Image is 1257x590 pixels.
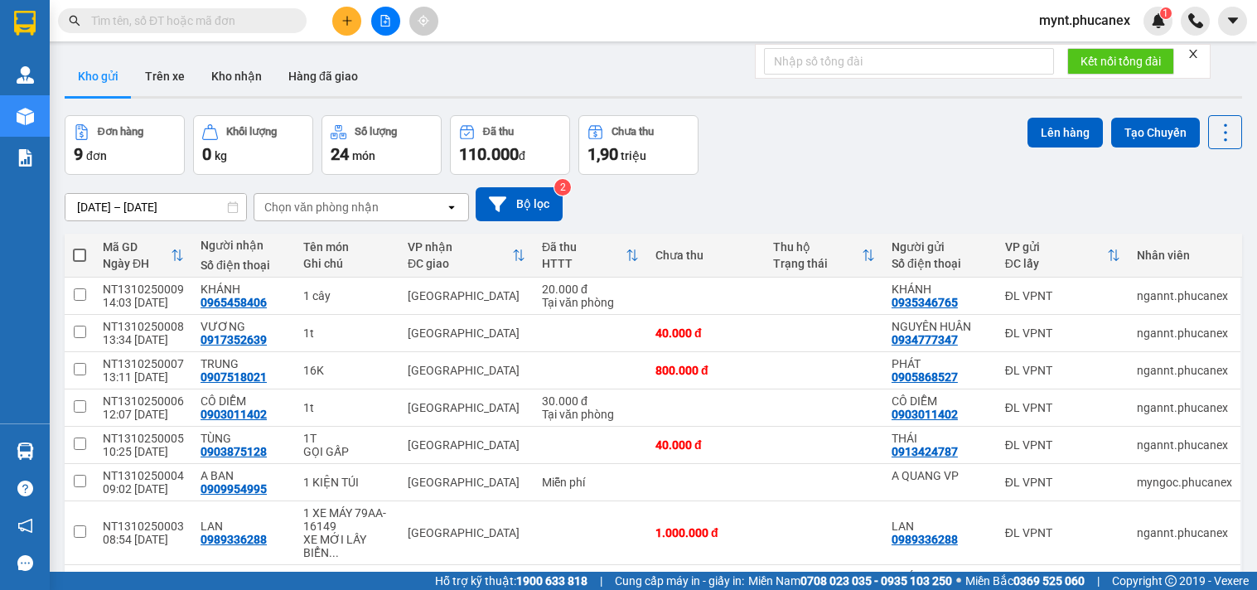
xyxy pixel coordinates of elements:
[542,240,626,254] div: Đã thu
[201,333,267,346] div: 0917352639
[103,240,171,254] div: Mã GD
[1137,364,1232,377] div: ngannt.phucanex
[74,144,83,164] span: 9
[303,240,391,254] div: Tên món
[435,572,587,590] span: Hỗ trợ kỹ thuật:
[956,578,961,584] span: ⚪️
[193,115,313,175] button: Khối lượng0kg
[542,394,639,408] div: 30.000 đ
[103,445,184,458] div: 10:25 [DATE]
[303,289,391,302] div: 1 cây
[355,126,397,138] div: Số lượng
[542,296,639,309] div: Tại văn phòng
[264,199,379,215] div: Chọn văn phòng nhận
[892,240,989,254] div: Người gửi
[65,56,132,96] button: Kho gửi
[892,533,958,546] div: 0989336288
[892,320,989,333] div: NGUYÊN HUÂN
[98,126,143,138] div: Đơn hàng
[1111,118,1200,147] button: Tạo Chuyến
[201,432,287,445] div: TÙNG
[892,469,989,482] div: A QUANG VP
[1005,401,1120,414] div: ĐL VPNT
[341,15,353,27] span: plus
[892,370,958,384] div: 0905868527
[892,394,989,408] div: CÔ DIỄM
[483,126,514,138] div: Đã thu
[408,240,512,254] div: VP nhận
[303,476,391,489] div: 1 KIỆN TÚI
[380,15,391,27] span: file-add
[892,445,958,458] div: 0913424787
[103,283,184,296] div: NT1310250009
[303,432,391,445] div: 1T
[103,257,171,270] div: Ngày ĐH
[103,469,184,482] div: NT1310250004
[765,234,882,278] th: Toggle SortBy
[892,333,958,346] div: 0934777347
[17,108,34,125] img: warehouse-icon
[103,357,184,370] div: NT1310250007
[399,234,534,278] th: Toggle SortBy
[1163,7,1168,19] span: 1
[587,144,618,164] span: 1,90
[303,364,391,377] div: 16K
[303,401,391,414] div: 1t
[1137,326,1232,340] div: ngannt.phucanex
[17,149,34,167] img: solution-icon
[201,445,267,458] div: 0903875128
[655,249,757,262] div: Chưa thu
[612,126,654,138] div: Chưa thu
[1137,526,1232,539] div: ngannt.phucanex
[748,572,952,590] span: Miền Nam
[103,320,184,333] div: NT1310250008
[14,11,36,36] img: logo-vxr
[103,570,184,583] div: NT1310250002
[1027,118,1103,147] button: Lên hàng
[103,533,184,546] div: 08:54 [DATE]
[459,144,519,164] span: 110.000
[1137,401,1232,414] div: ngannt.phucanex
[103,520,184,533] div: NT1310250003
[201,469,287,482] div: A BAN
[773,240,861,254] div: Thu hộ
[1165,575,1177,587] span: copyright
[201,533,267,546] div: 0989336288
[892,432,989,445] div: THÁI
[476,187,563,221] button: Bộ lọc
[1005,526,1120,539] div: ĐL VPNT
[201,570,287,583] div: HT
[445,201,458,214] svg: open
[408,257,512,270] div: ĐC giao
[409,7,438,36] button: aim
[332,7,361,36] button: plus
[65,194,246,220] input: Select a date range.
[352,149,375,162] span: món
[655,326,757,340] div: 40.000 đ
[542,476,639,489] div: Miễn phí
[69,15,80,27] span: search
[408,364,525,377] div: [GEOGRAPHIC_DATA]
[201,370,267,384] div: 0907518021
[1137,476,1232,489] div: myngoc.phucanex
[408,289,525,302] div: [GEOGRAPHIC_DATA]
[1026,10,1143,31] span: mynt.phucanex
[331,144,349,164] span: 24
[1081,52,1161,70] span: Kết nối tổng đài
[1005,240,1107,254] div: VP gửi
[1005,364,1120,377] div: ĐL VPNT
[418,15,429,27] span: aim
[303,533,391,559] div: XE MỚI LẤY BIỂN SỐ, XE BỊ DƠ, CÓ KHÓA
[542,408,639,421] div: Tại văn phòng
[303,506,391,533] div: 1 XE MÁY 79AA-16149
[17,442,34,460] img: warehouse-icon
[615,572,744,590] span: Cung cấp máy in - giấy in:
[892,570,989,583] div: CHÚ LY
[542,257,626,270] div: HTTT
[655,364,757,377] div: 800.000 đ
[17,481,33,496] span: question-circle
[1005,476,1120,489] div: ĐL VPNT
[892,520,989,533] div: LAN
[965,572,1085,590] span: Miền Bắc
[17,66,34,84] img: warehouse-icon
